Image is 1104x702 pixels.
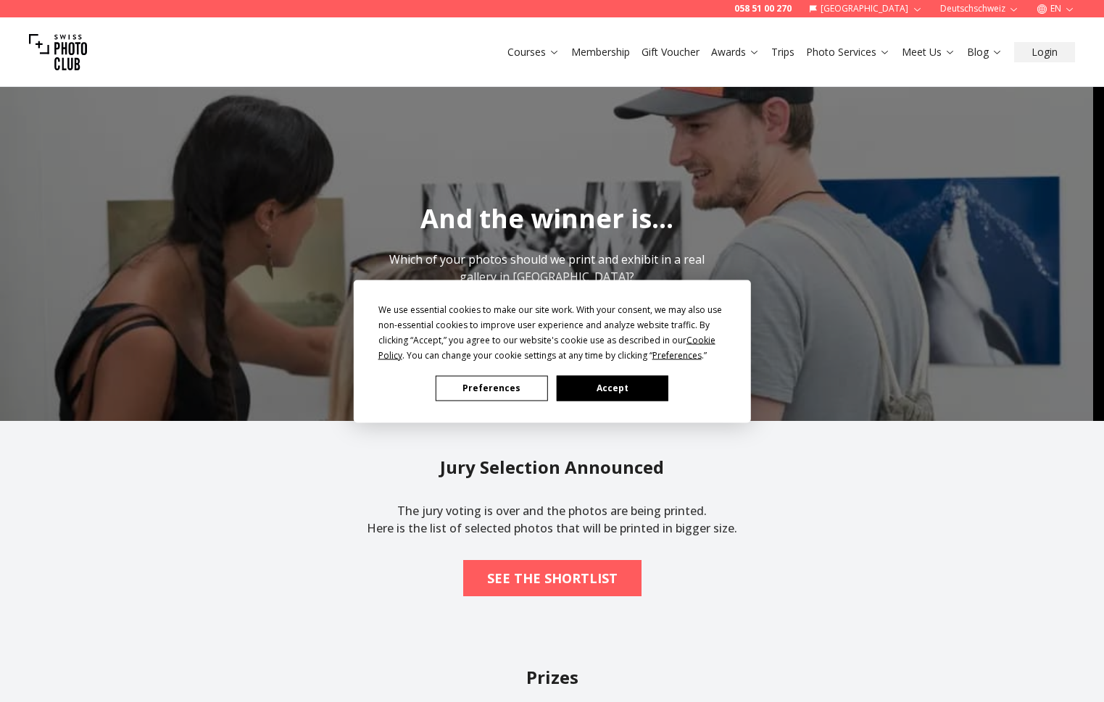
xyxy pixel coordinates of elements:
[378,301,726,362] div: We use essential cookies to make our site work. With your consent, we may also use non-essential ...
[353,280,750,422] div: Cookie Consent Prompt
[652,348,702,361] span: Preferences
[556,375,668,401] button: Accept
[436,375,547,401] button: Preferences
[378,333,715,361] span: Cookie Policy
